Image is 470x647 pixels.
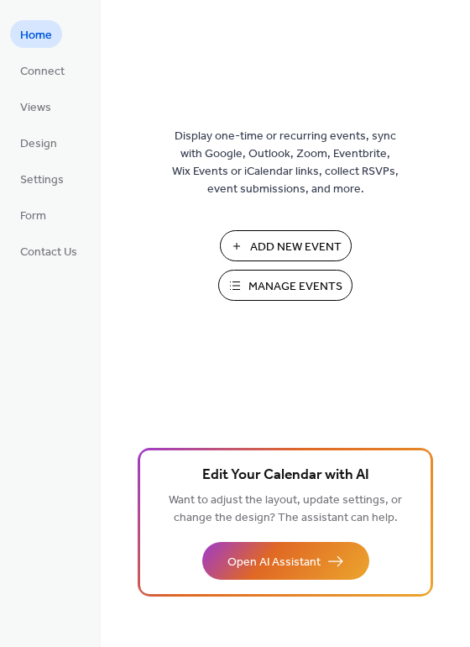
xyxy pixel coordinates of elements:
span: Connect [20,63,65,81]
a: Design [10,129,67,156]
a: Settings [10,165,74,192]
span: Display one-time or recurring events, sync with Google, Outlook, Zoom, Eventbrite, Wix Events or ... [172,128,399,198]
a: Form [10,201,56,229]
button: Open AI Assistant [202,542,369,580]
span: Edit Your Calendar with AI [202,464,369,487]
span: Form [20,208,46,225]
a: Contact Us [10,237,87,265]
button: Add New Event [220,230,352,261]
span: Settings [20,171,64,189]
span: Want to adjust the layout, update settings, or change the design? The assistant can help. [169,489,402,529]
a: Home [10,20,62,48]
span: Add New Event [250,239,342,256]
span: Open AI Assistant [227,554,321,571]
span: Home [20,27,52,45]
span: Design [20,135,57,153]
a: Views [10,92,61,120]
button: Manage Events [218,270,352,301]
a: Connect [10,56,75,84]
span: Contact Us [20,244,77,261]
span: Manage Events [248,278,342,296]
span: Views [20,99,51,117]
